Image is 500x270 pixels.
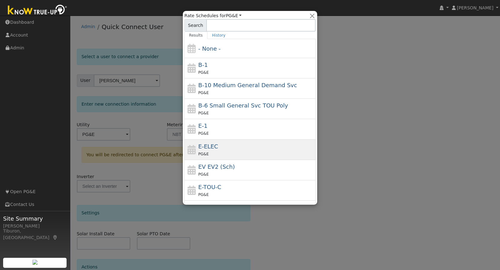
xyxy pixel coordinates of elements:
span: Search [184,19,207,32]
span: PG&E [198,111,209,115]
span: E-ELEC [198,143,218,150]
span: [PERSON_NAME] [457,5,493,10]
span: B-6 Small General Service TOU Poly Phase [198,102,288,109]
span: PG&E [198,131,209,136]
span: E-TOU-C [198,184,222,190]
a: History [207,32,230,39]
span: B-1 [198,62,208,68]
img: retrieve [32,260,37,265]
div: Tiburon, [GEOGRAPHIC_DATA] [3,228,67,241]
span: PG&E [198,152,209,156]
span: B-10 Medium General Demand Service (Primary Voltage) [198,82,297,88]
span: Site Summary [3,214,67,223]
span: PG&E [198,192,209,197]
span: Electric Vehicle EV2 (Sch) [198,163,235,170]
a: Map [52,235,58,240]
span: PG&E [198,172,209,177]
span: Rate Schedules for [184,12,242,19]
span: - None - [198,45,221,52]
span: E-1 [198,122,207,129]
a: PG&E [226,13,242,18]
span: PG&E [198,91,209,95]
img: Know True-Up [5,3,70,17]
div: [PERSON_NAME] [3,223,67,229]
span: PG&E [198,70,209,75]
a: Results [184,32,207,39]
